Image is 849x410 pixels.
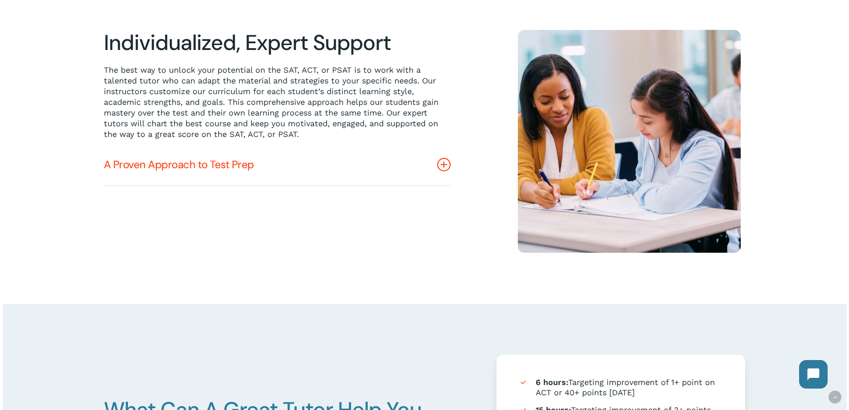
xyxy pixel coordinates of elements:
[104,144,451,185] a: A Proven Approach to Test Prep
[104,30,451,56] h2: Individualized, Expert Support
[518,30,741,253] img: 1 on 1 14
[790,351,837,398] iframe: Chatbot
[536,377,568,387] strong: 6 hours:
[519,377,723,398] li: Targeting improvement of 1+ point on ACT or 40+ points [DATE]
[104,65,451,140] p: The best way to unlock your potential on the SAT, ACT, or PSAT is to work with a talented tutor w...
